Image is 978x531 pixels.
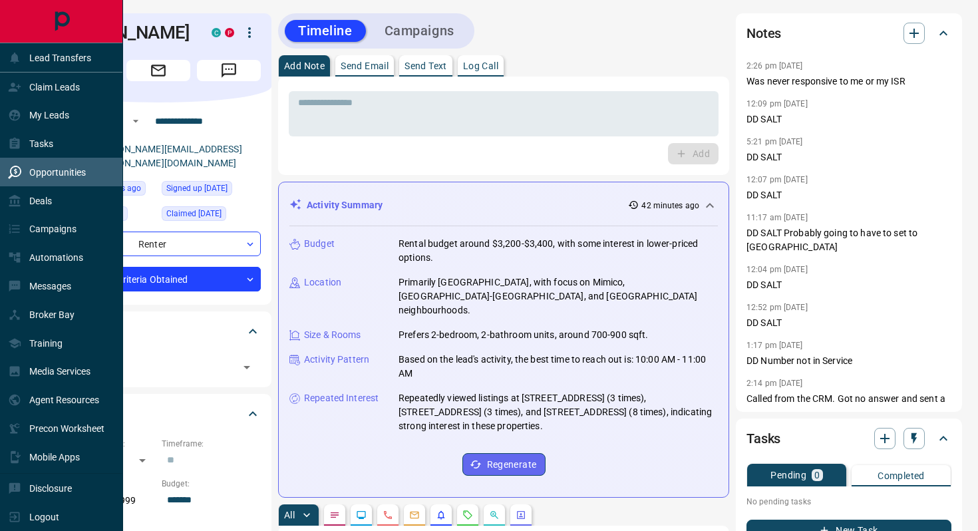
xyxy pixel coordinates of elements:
[746,17,951,49] div: Notes
[746,379,803,388] p: 2:14 pm [DATE]
[746,175,808,184] p: 12:07 pm [DATE]
[166,207,222,220] span: Claimed [DATE]
[409,510,420,520] svg: Emails
[516,510,526,520] svg: Agent Actions
[746,23,781,44] h2: Notes
[463,61,498,71] p: Log Call
[746,278,951,292] p: DD SALT
[462,510,473,520] svg: Requests
[304,391,379,405] p: Repeated Interest
[238,358,256,377] button: Open
[162,478,261,490] p: Budget:
[371,20,468,42] button: Campaigns
[746,423,951,454] div: Tasks
[746,61,803,71] p: 2:26 pm [DATE]
[289,193,718,218] div: Activity Summary42 minutes ago
[162,181,261,200] div: Wed Sep 07 2016
[212,28,221,37] div: condos.ca
[304,353,369,367] p: Activity Pattern
[284,61,325,71] p: Add Note
[746,428,780,449] h2: Tasks
[746,150,951,164] p: DD SALT
[746,492,951,512] p: No pending tasks
[462,453,546,476] button: Regenerate
[92,144,242,168] a: [PERSON_NAME][EMAIL_ADDRESS][PERSON_NAME][DOMAIN_NAME]
[746,392,951,420] p: Called from the CRM. Got no answer and sent a missed call text. Continue campaign
[225,28,234,37] div: property.ca
[746,112,951,126] p: DD SALT
[746,99,808,108] p: 12:09 pm [DATE]
[399,353,718,381] p: Based on the lead's activity, the best time to reach out is: 10:00 AM - 11:00 AM
[162,438,261,450] p: Timeframe:
[746,265,808,274] p: 12:04 pm [DATE]
[56,22,192,43] h1: [PERSON_NAME]
[304,328,361,342] p: Size & Rooms
[56,518,261,530] p: Areas Searched:
[307,198,383,212] p: Activity Summary
[399,391,718,433] p: Repeatedly viewed listings at [STREET_ADDRESS] (3 times), [STREET_ADDRESS] (3 times), and [STREET...
[436,510,446,520] svg: Listing Alerts
[383,510,393,520] svg: Calls
[197,60,261,81] span: Message
[746,316,951,330] p: DD SALT
[356,510,367,520] svg: Lead Browsing Activity
[128,113,144,129] button: Open
[641,200,699,212] p: 42 minutes ago
[126,60,190,81] span: Email
[166,182,228,195] span: Signed up [DATE]
[814,470,820,480] p: 0
[405,61,447,71] p: Send Text
[304,275,341,289] p: Location
[878,471,925,480] p: Completed
[746,213,808,222] p: 11:17 am [DATE]
[770,470,806,480] p: Pending
[284,510,295,520] p: All
[746,226,951,254] p: DD SALT Probably going to have to set to [GEOGRAPHIC_DATA]
[746,354,951,368] p: DD Number not in Service
[746,303,808,312] p: 12:52 pm [DATE]
[162,206,261,225] div: Tue Sep 09 2025
[489,510,500,520] svg: Opportunities
[746,75,951,88] p: Was never responsive to me or my ISR
[285,20,366,42] button: Timeline
[56,267,261,291] div: Criteria Obtained
[341,61,389,71] p: Send Email
[399,328,649,342] p: Prefers 2-bedroom, 2-bathroom units, around 700-900 sqft.
[56,398,261,430] div: Criteria
[56,315,261,347] div: Tags
[399,237,718,265] p: Rental budget around $3,200-$3,400, with some interest in lower-priced options.
[746,188,951,202] p: DD SALT
[399,275,718,317] p: Primarily [GEOGRAPHIC_DATA], with focus on Mimico, [GEOGRAPHIC_DATA]-[GEOGRAPHIC_DATA], and [GEOG...
[329,510,340,520] svg: Notes
[304,237,335,251] p: Budget
[746,341,803,350] p: 1:17 pm [DATE]
[56,232,261,256] div: Renter
[746,137,803,146] p: 5:21 pm [DATE]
